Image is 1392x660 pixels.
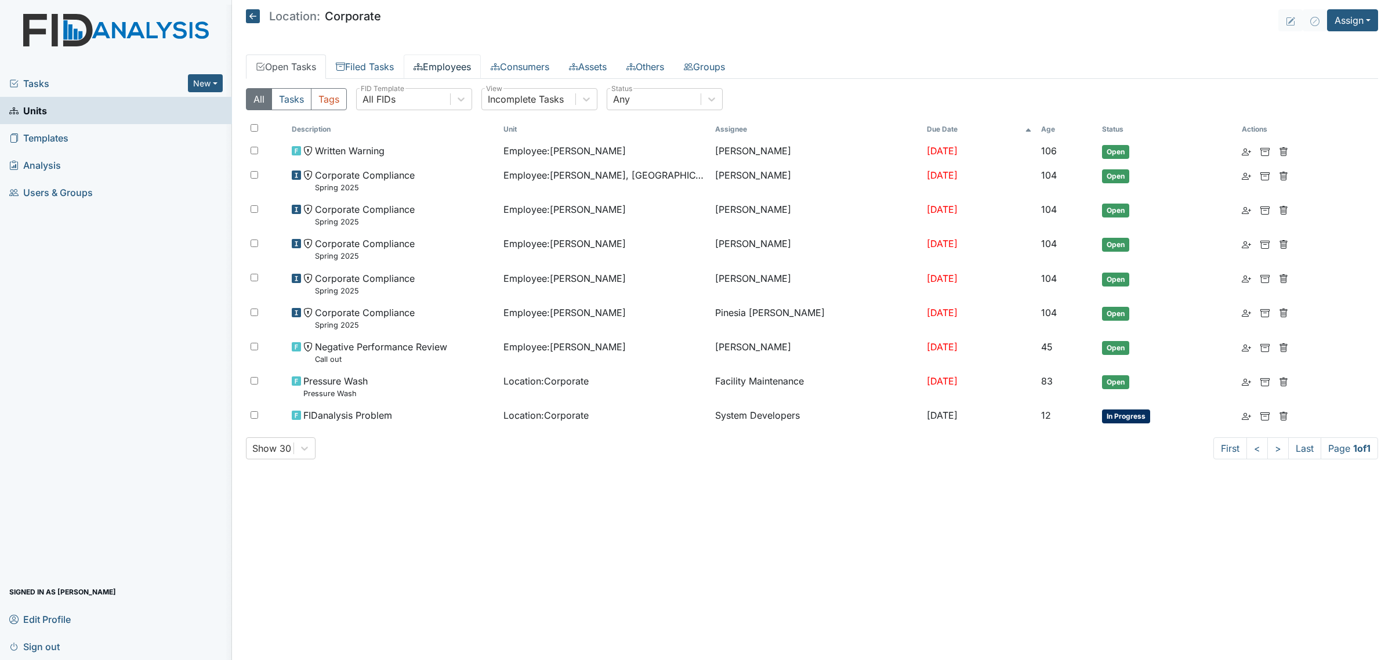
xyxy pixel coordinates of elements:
a: Archive [1260,271,1270,285]
th: Toggle SortBy [1097,119,1237,139]
a: Archive [1260,168,1270,182]
span: Sign out [9,637,60,655]
span: Open [1102,145,1129,159]
td: [PERSON_NAME] [710,164,922,198]
span: 104 [1041,238,1057,249]
span: Employee : [PERSON_NAME] [503,340,626,354]
span: [DATE] [927,409,958,421]
a: Archive [1260,374,1270,388]
span: Employee : [PERSON_NAME] [503,306,626,320]
span: Open [1102,169,1129,183]
span: Signed in as [PERSON_NAME] [9,583,116,601]
span: Templates [9,129,68,147]
a: Filed Tasks [326,55,404,79]
span: 45 [1041,341,1053,353]
a: Archive [1260,306,1270,320]
td: [PERSON_NAME] [710,139,922,164]
a: Archive [1260,202,1270,216]
a: Delete [1279,271,1288,285]
span: 106 [1041,145,1057,157]
span: Open [1102,375,1129,389]
a: Delete [1279,144,1288,158]
button: New [188,74,223,92]
a: Groups [674,55,735,79]
a: Delete [1279,340,1288,354]
span: Employee : [PERSON_NAME] [503,237,626,251]
div: All FIDs [362,92,396,106]
a: Others [617,55,674,79]
small: Spring 2025 [315,182,415,193]
small: Call out [315,354,447,365]
span: Employee : [PERSON_NAME] [503,144,626,158]
a: Archive [1260,408,1270,422]
span: Location : Corporate [503,408,589,422]
a: Delete [1279,168,1288,182]
span: Corporate Compliance Spring 2025 [315,168,415,193]
th: Actions [1237,119,1295,139]
span: Pressure Wash Pressure Wash [303,374,368,399]
td: Facility Maintenance [710,369,922,404]
span: 104 [1041,169,1057,181]
span: Location : Corporate [503,374,589,388]
small: Pressure Wash [303,388,368,399]
a: First [1213,437,1247,459]
td: [PERSON_NAME] [710,335,922,369]
div: Any [613,92,630,106]
button: Assign [1327,9,1378,31]
a: Open Tasks [246,55,326,79]
a: Delete [1279,408,1288,422]
td: Pinesia [PERSON_NAME] [710,301,922,335]
a: Archive [1260,237,1270,251]
button: Tags [311,88,347,110]
td: System Developers [710,404,922,428]
div: Open Tasks [246,88,1378,459]
a: Tasks [9,77,188,90]
button: Tasks [271,88,311,110]
span: [DATE] [927,341,958,353]
span: Written Warning [315,144,385,158]
span: 104 [1041,273,1057,284]
td: [PERSON_NAME] [710,198,922,232]
strong: 1 of 1 [1353,443,1371,454]
a: Delete [1279,237,1288,251]
div: Show 30 [252,441,291,455]
span: 104 [1041,204,1057,215]
a: Delete [1279,202,1288,216]
span: Open [1102,341,1129,355]
span: 12 [1041,409,1051,421]
span: Users & Groups [9,183,93,201]
span: Corporate Compliance Spring 2025 [315,237,415,262]
td: [PERSON_NAME] [710,232,922,266]
span: Open [1102,273,1129,287]
input: Toggle All Rows Selected [251,124,258,132]
span: Analysis [9,156,61,174]
span: [DATE] [927,307,958,318]
span: [DATE] [927,375,958,387]
a: Archive [1260,144,1270,158]
button: All [246,88,272,110]
small: Spring 2025 [315,320,415,331]
a: Consumers [481,55,559,79]
span: 104 [1041,307,1057,318]
span: Location: [269,10,320,22]
div: Type filter [246,88,347,110]
small: Spring 2025 [315,285,415,296]
th: Toggle SortBy [287,119,499,139]
span: 83 [1041,375,1053,387]
span: Corporate Compliance Spring 2025 [315,202,415,227]
a: Delete [1279,306,1288,320]
a: Employees [404,55,481,79]
a: Last [1288,437,1321,459]
a: Assets [559,55,617,79]
span: [DATE] [927,169,958,181]
span: Employee : [PERSON_NAME] [503,202,626,216]
td: [PERSON_NAME] [710,267,922,301]
span: FIDanalysis Problem [303,408,392,422]
span: Open [1102,238,1129,252]
span: Open [1102,204,1129,217]
span: Edit Profile [9,610,71,628]
h5: Corporate [246,9,381,23]
span: Page [1321,437,1378,459]
small: Spring 2025 [315,251,415,262]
